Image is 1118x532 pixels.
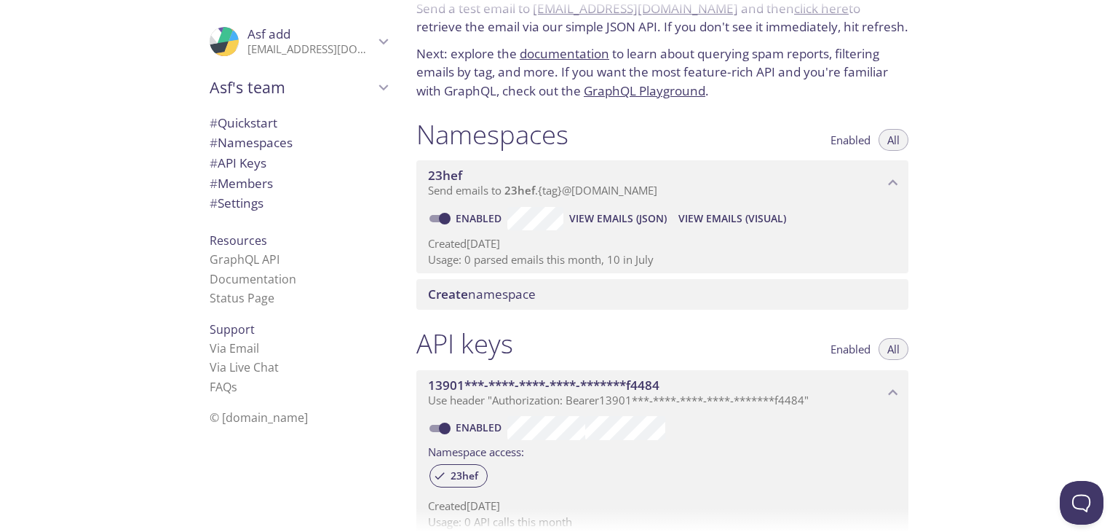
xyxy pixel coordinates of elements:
[198,133,399,153] div: Namespaces
[416,160,908,206] div: 23hef namespace
[1060,481,1103,525] iframe: Help Scout Beacon - Open
[673,207,792,230] button: View Emails (Visual)
[428,183,657,197] span: Send emails to . {tag} @[DOMAIN_NAME]
[879,129,908,151] button: All
[198,69,399,106] div: Asf's team
[428,498,897,514] p: Created [DATE]
[198,193,399,214] div: Team Settings
[822,338,879,360] button: Enabled
[210,379,237,395] a: FAQ
[210,321,255,337] span: Support
[428,167,462,184] span: 23hef
[210,251,279,267] a: GraphQL API
[504,183,535,197] span: 23hef
[569,210,667,227] span: View Emails (JSON)
[428,440,524,461] label: Namespace access:
[210,271,296,287] a: Documentation
[247,26,290,42] span: Asf add
[428,236,897,251] p: Created [DATE]
[210,154,266,171] span: API Keys
[210,77,374,98] span: Asf's team
[416,279,908,310] div: Create namespace
[210,359,279,375] a: Via Live Chat
[428,252,897,267] p: Usage: 0 parsed emails this month, 10 in July
[210,134,293,151] span: Namespaces
[210,410,308,426] span: © [DOMAIN_NAME]
[210,134,218,151] span: #
[231,379,237,395] span: s
[563,207,673,230] button: View Emails (JSON)
[198,17,399,66] div: Asf add
[584,82,705,99] a: GraphQL Playground
[210,195,263,211] span: Settings
[416,118,568,151] h1: Namespaces
[822,129,879,151] button: Enabled
[210,232,267,249] span: Resources
[210,340,259,356] a: Via Email
[198,153,399,173] div: API Keys
[429,464,488,488] div: 23hef
[210,175,218,192] span: #
[453,211,507,225] a: Enabled
[442,469,487,482] span: 23hef
[210,175,273,192] span: Members
[428,286,536,302] span: namespace
[678,210,786,227] span: View Emails (Visual)
[210,290,274,306] a: Status Page
[210,114,218,131] span: #
[416,327,513,360] h1: API keys
[453,420,507,434] a: Enabled
[198,113,399,133] div: Quickstart
[428,286,468,302] span: Create
[247,42,374,57] p: [EMAIL_ADDRESS][DOMAIN_NAME]
[879,338,908,360] button: All
[198,173,399,194] div: Members
[520,45,609,62] a: documentation
[416,44,908,101] p: Next: explore the to learn about querying spam reports, filtering emails by tag, and more. If you...
[210,154,218,171] span: #
[210,195,218,211] span: #
[210,114,277,131] span: Quickstart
